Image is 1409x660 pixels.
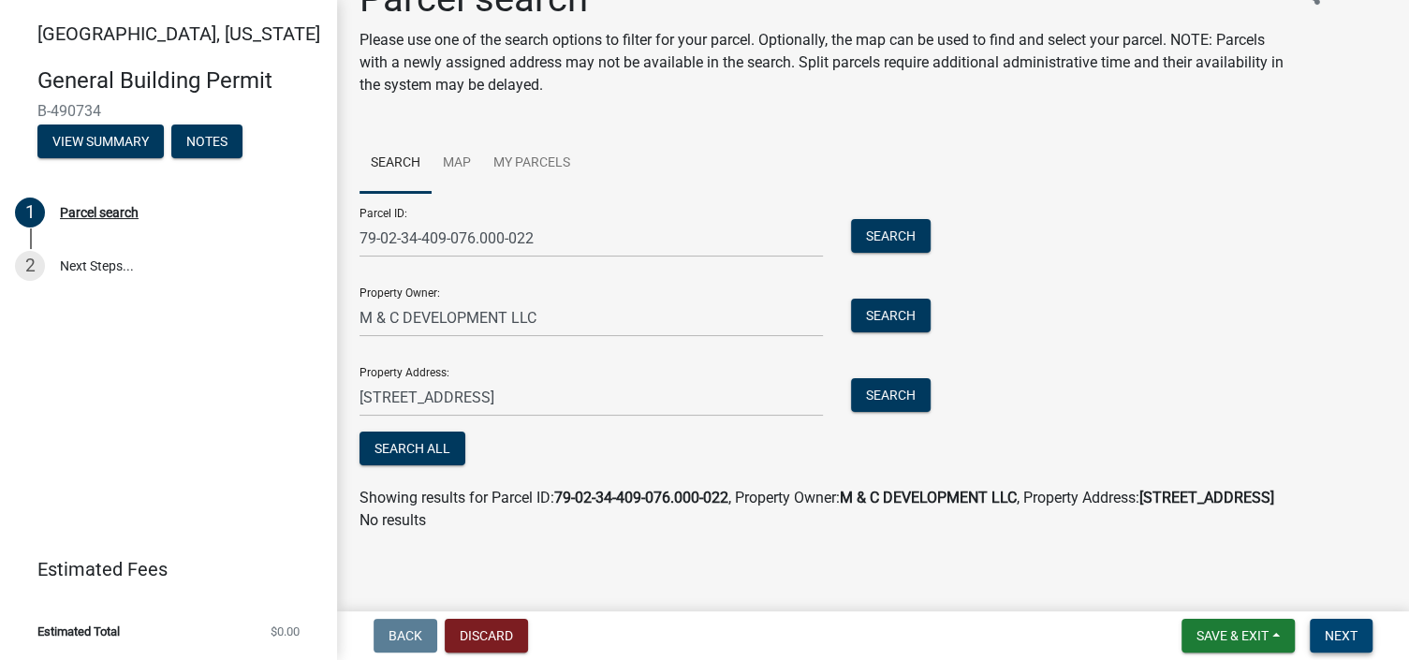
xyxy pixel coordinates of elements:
a: My Parcels [482,134,581,194]
button: Search [851,299,931,332]
a: Map [432,134,482,194]
p: No results [360,509,1387,532]
div: Showing results for Parcel ID: , Property Owner: , Property Address: [360,487,1387,509]
button: Search [851,378,931,412]
button: Save & Exit [1182,619,1295,653]
div: 1 [15,198,45,227]
span: Back [389,628,422,643]
button: Back [374,619,437,653]
p: Please use one of the search options to filter for your parcel. Optionally, the map can be used t... [360,29,1285,96]
button: Discard [445,619,528,653]
button: Search [851,219,931,253]
span: Save & Exit [1196,628,1269,643]
h4: General Building Permit [37,67,322,95]
button: Notes [171,125,242,158]
span: B-490734 [37,102,300,120]
span: Estimated Total [37,625,120,638]
strong: M & C DEVELOPMENT LLC [840,489,1017,506]
span: Next [1325,628,1358,643]
span: [GEOGRAPHIC_DATA], [US_STATE] [37,22,320,45]
a: Search [360,134,432,194]
button: View Summary [37,125,164,158]
wm-modal-confirm: Summary [37,135,164,150]
div: Parcel search [60,206,139,219]
button: Search All [360,432,465,465]
button: Next [1310,619,1372,653]
a: Estimated Fees [15,550,307,588]
wm-modal-confirm: Notes [171,135,242,150]
div: 2 [15,251,45,281]
strong: 79-02-34-409-076.000-022 [554,489,728,506]
strong: [STREET_ADDRESS] [1139,489,1274,506]
span: $0.00 [271,625,300,638]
